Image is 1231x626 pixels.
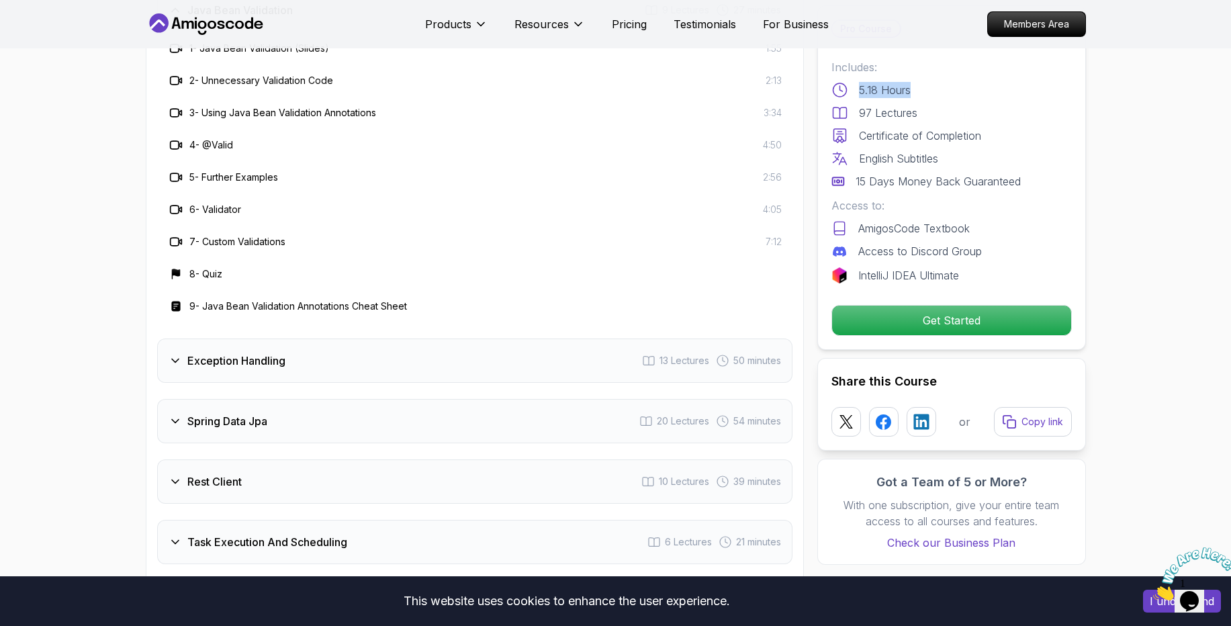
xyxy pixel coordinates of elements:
p: With one subscription, give your entire team access to all courses and features. [831,497,1072,529]
p: Get Started [832,306,1071,335]
img: Chat attention grabber [5,5,89,58]
span: 13 Lectures [659,354,709,367]
h3: 4 - @Valid [189,138,233,152]
h3: Exception Handling [187,353,285,369]
p: Copy link [1021,415,1063,429]
a: For Business [763,16,829,32]
iframe: chat widget [1148,542,1231,606]
h3: 6 - Validator [189,203,241,216]
a: Members Area [987,11,1086,37]
img: jetbrains logo [831,267,848,283]
p: Products [425,16,471,32]
h3: 3 - Using Java Bean Validation Annotations [189,106,376,120]
p: English Subtitles [859,150,938,167]
h3: 7 - Custom Validations [189,235,285,249]
p: Members Area [988,12,1085,36]
p: Access to Discord Group [858,243,982,259]
span: 6 Lectures [665,535,712,549]
button: Rest Client10 Lectures 39 minutes [157,459,792,504]
button: Task Execution And Scheduling6 Lectures 21 minutes [157,520,792,564]
a: Check our Business Plan [831,535,1072,551]
span: 2:56 [763,171,782,184]
span: 3:34 [764,106,782,120]
button: Spring Data Jpa20 Lectures 54 minutes [157,399,792,443]
h3: 5 - Further Examples [189,171,278,184]
h3: Got a Team of 5 or More? [831,473,1072,492]
button: Accept cookies [1143,590,1221,613]
button: Get Started [831,305,1072,336]
span: 1 [5,5,11,17]
span: 4:05 [763,203,782,216]
p: IntelliJ IDEA Ultimate [858,267,959,283]
p: Includes: [831,59,1072,75]
p: 97 Lectures [859,105,917,121]
p: Access to: [831,197,1072,214]
p: 15 Days Money Back Guaranteed [856,173,1021,189]
span: 7:12 [766,235,782,249]
p: Certificate of Completion [859,128,981,144]
button: Products [425,16,488,43]
div: This website uses cookies to enhance the user experience. [10,586,1123,616]
h3: Spring Data Jpa [187,413,267,429]
a: Pricing [612,16,647,32]
h2: Share this Course [831,372,1072,391]
h3: 9 - Java Bean Validation Annotations Cheat Sheet [189,300,407,313]
span: 39 minutes [733,475,781,488]
a: Testimonials [674,16,736,32]
p: 5.18 Hours [859,82,911,98]
span: 4:50 [763,138,782,152]
span: 50 minutes [733,354,781,367]
span: 1:55 [766,42,782,55]
h3: 1 - Java Bean Validation (Slides) [189,42,329,55]
span: 2:13 [766,74,782,87]
h3: 2 - Unnecessary Validation Code [189,74,333,87]
p: or [959,414,970,430]
p: Resources [514,16,569,32]
button: Exception Handling13 Lectures 50 minutes [157,339,792,383]
p: AmigosCode Textbook [858,220,970,236]
h3: Task Execution And Scheduling [187,534,347,550]
span: 20 Lectures [657,414,709,428]
h3: Rest Client [187,474,242,490]
button: Resources [514,16,585,43]
span: 54 minutes [733,414,781,428]
span: 21 minutes [736,535,781,549]
button: Copy link [994,407,1072,437]
span: 10 Lectures [659,475,709,488]
h3: 8 - Quiz [189,267,222,281]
